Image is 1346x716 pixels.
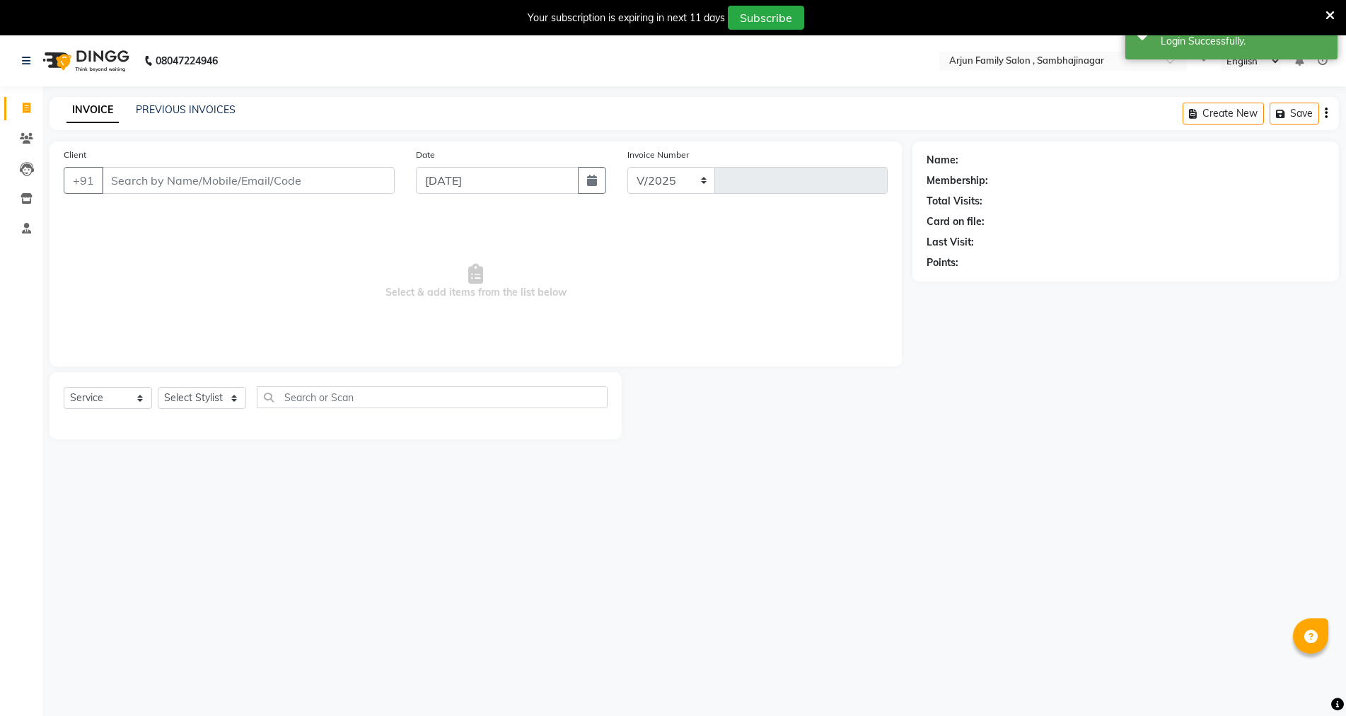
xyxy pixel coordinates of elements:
button: Create New [1183,103,1264,125]
div: Last Visit: [927,235,974,250]
div: Your subscription is expiring in next 11 days [528,11,725,25]
input: Search or Scan [257,386,608,408]
span: Select & add items from the list below [64,211,888,352]
div: Membership: [927,173,988,188]
button: Save [1270,103,1319,125]
img: logo [36,41,133,81]
label: Client [64,149,86,161]
div: Login Successfully. [1161,34,1327,49]
a: PREVIOUS INVOICES [136,103,236,116]
div: Name: [927,153,958,168]
div: Card on file: [927,214,985,229]
div: Points: [927,255,958,270]
input: Search by Name/Mobile/Email/Code [102,167,395,194]
a: INVOICE [66,98,119,123]
b: 08047224946 [156,41,218,81]
button: +91 [64,167,103,194]
label: Date [416,149,435,161]
label: Invoice Number [627,149,689,161]
button: Subscribe [728,6,804,30]
div: Total Visits: [927,194,982,209]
